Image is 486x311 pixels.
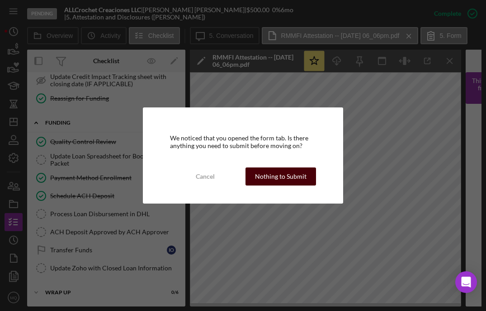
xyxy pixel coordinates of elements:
div: We noticed that you opened the form tab. Is there anything you need to submit before moving on? [170,135,316,149]
div: Nothing to Submit [255,167,307,186]
div: Open Intercom Messenger [455,271,477,293]
button: Cancel [170,167,241,186]
div: Cancel [196,167,215,186]
button: Nothing to Submit [245,167,316,186]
